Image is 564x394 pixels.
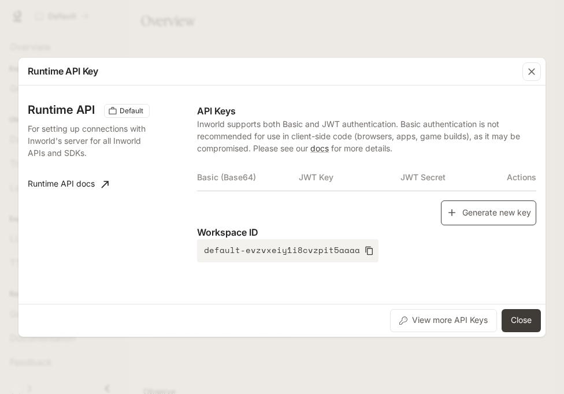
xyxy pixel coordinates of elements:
th: Actions [502,163,536,191]
th: JWT Secret [400,163,502,191]
th: JWT Key [299,163,400,191]
p: For setting up connections with Inworld's server for all Inworld APIs and SDKs. [28,122,148,159]
p: Inworld supports both Basic and JWT authentication. Basic authentication is not recommended for u... [197,118,536,154]
th: Basic (Base64) [197,163,299,191]
p: Runtime API Key [28,64,98,78]
div: These keys will apply to your current workspace only [104,104,150,118]
button: Generate new key [441,200,536,225]
a: Runtime API docs [23,173,113,196]
p: Workspace ID [197,225,536,239]
p: API Keys [197,104,536,118]
button: View more API Keys [390,309,497,332]
span: Default [115,106,148,116]
button: Close [502,309,541,332]
button: default-evzvxeiy1i8cvzpit5aaaa [197,239,379,262]
a: docs [310,143,329,153]
h3: Runtime API [28,104,95,116]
